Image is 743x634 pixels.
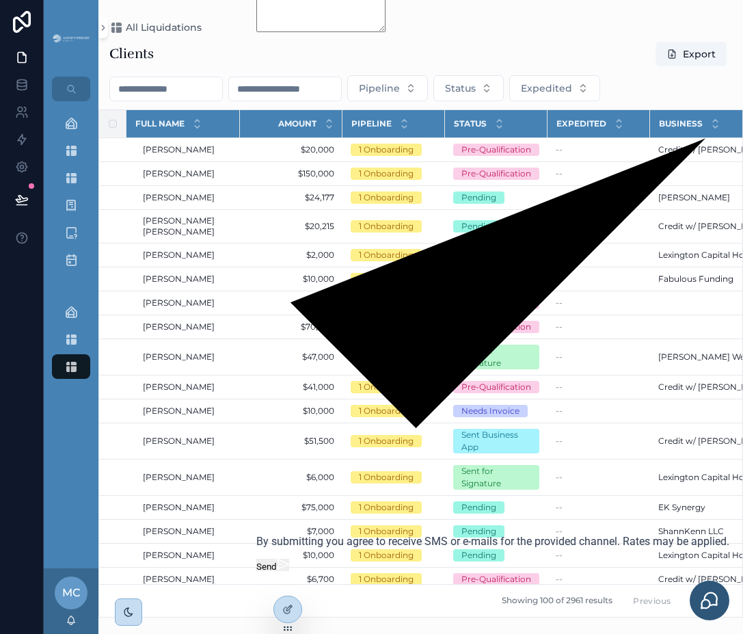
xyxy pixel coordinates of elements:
a: $24,177 [248,192,334,203]
span: All Liquidations [126,21,202,34]
a: $47,000 [248,352,334,362]
a: [PERSON_NAME] [143,472,232,483]
a: [PERSON_NAME] [PERSON_NAME] [143,215,232,237]
a: [PERSON_NAME] [143,144,232,155]
a: $70,000 [248,321,334,332]
span: Full Name [135,118,185,129]
span: [PERSON_NAME] [143,574,215,585]
h1: Clients [109,44,154,64]
a: $10,000 [248,274,334,285]
a: [PERSON_NAME] [143,250,232,261]
a: $70,000 [248,298,334,308]
a: $150,000 [248,168,334,179]
span: [PERSON_NAME] [143,550,215,561]
span: [PERSON_NAME] [143,168,215,179]
a: [PERSON_NAME] [143,502,232,513]
span: MC [62,585,80,601]
a: [PERSON_NAME] [143,406,232,417]
a: [PERSON_NAME] [143,526,232,537]
img: App logo [52,33,90,44]
span: [PERSON_NAME] [143,144,215,155]
span: [PERSON_NAME] [143,502,215,513]
span: [PERSON_NAME] [143,382,215,393]
a: $10,000 [248,550,334,561]
span: [PERSON_NAME] [143,321,215,332]
span: [PERSON_NAME] [143,472,215,483]
span: [PERSON_NAME] [143,436,215,447]
a: [PERSON_NAME] [143,382,232,393]
span: [PERSON_NAME] [143,298,215,308]
a: [PERSON_NAME] [143,550,232,561]
a: [PERSON_NAME] [143,321,232,332]
a: All Liquidations [109,21,202,34]
a: $75,000 [248,502,334,513]
div: scrollable content [44,101,98,397]
a: $41,000 [248,382,334,393]
span: [PERSON_NAME] [143,250,215,261]
a: $10,000 [248,406,334,417]
span: [PERSON_NAME] [143,192,215,203]
span: [PERSON_NAME] [143,274,215,285]
a: $2,000 [248,250,334,261]
a: $6,000 [248,472,334,483]
a: [PERSON_NAME] [143,298,232,308]
a: $6,700 [248,574,334,585]
a: $20,000 [248,144,334,155]
span: [PERSON_NAME] [143,352,215,362]
span: [PERSON_NAME] [143,406,215,417]
a: [PERSON_NAME] [143,574,232,585]
a: [PERSON_NAME] [143,352,232,362]
a: [PERSON_NAME] [143,274,232,285]
span: [PERSON_NAME] [143,526,215,537]
a: $7,000 [248,526,334,537]
a: $51,500 [248,436,334,447]
a: $20,215 [248,221,334,232]
a: [PERSON_NAME] [143,192,232,203]
a: [PERSON_NAME] [143,168,232,179]
a: [PERSON_NAME] [143,436,232,447]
